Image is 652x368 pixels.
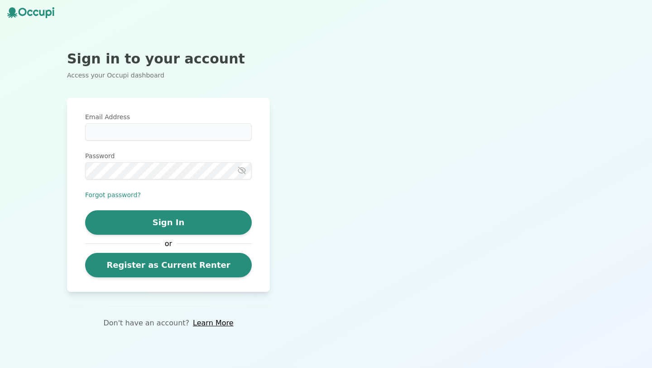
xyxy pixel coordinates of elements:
[67,71,270,80] p: Access your Occupi dashboard
[85,151,252,160] label: Password
[193,318,233,329] a: Learn More
[85,190,141,199] button: Forgot password?
[85,112,252,121] label: Email Address
[160,238,177,249] span: or
[67,51,270,67] h2: Sign in to your account
[103,318,189,329] p: Don't have an account?
[85,253,252,277] a: Register as Current Renter
[85,210,252,235] button: Sign In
